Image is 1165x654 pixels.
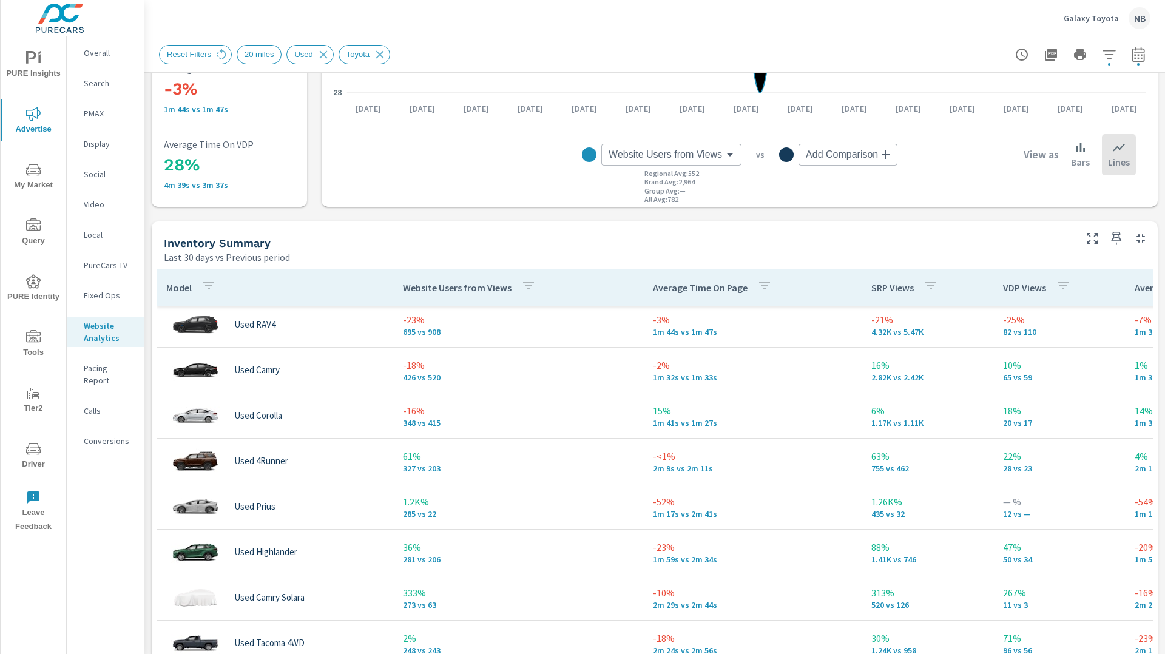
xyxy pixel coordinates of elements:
[4,218,62,248] span: Query
[286,45,333,64] div: Used
[653,418,852,428] p: 1m 41s vs 1m 27s
[1003,464,1115,473] p: 28 vs 23
[995,103,1038,115] p: [DATE]
[234,501,275,512] p: Used Prius
[164,139,324,150] p: Average Time On VDP
[403,600,633,610] p: 273 vs 63
[4,51,62,81] span: PURE Insights
[1003,509,1115,519] p: 12 vs —
[67,286,144,305] div: Fixed Ops
[455,103,498,115] p: [DATE]
[403,509,633,519] p: 285 vs 22
[653,373,852,382] p: 1m 32s vs 1m 33s
[339,50,377,59] span: Toyota
[1071,155,1090,169] p: Bars
[1003,449,1115,464] p: 22%
[644,195,678,204] p: All Avg : 782
[1003,418,1115,428] p: 20 vs 17
[799,144,897,166] div: Add Comparison
[941,103,984,115] p: [DATE]
[403,403,633,418] p: -16%
[871,358,984,373] p: 16%
[67,74,144,92] div: Search
[403,281,512,294] p: Website Users from Views
[67,402,144,420] div: Calls
[403,464,633,473] p: 327 vs 203
[84,320,134,344] p: Website Analytics
[403,555,633,564] p: 281 vs 206
[1003,373,1115,382] p: 65 vs 59
[1003,631,1115,646] p: 71%
[4,386,62,416] span: Tier2
[644,187,686,195] p: Group Avg : —
[653,585,852,600] p: -10%
[164,155,324,175] h3: 28%
[653,600,852,610] p: 2m 29s vs 2m 44s
[653,358,852,373] p: -2%
[1003,555,1115,564] p: 50 vs 34
[644,169,699,178] p: Regional Avg : 552
[1082,229,1102,248] button: Make Fullscreen
[1097,42,1121,67] button: Apply Filters
[871,403,984,418] p: 6%
[1024,149,1059,161] h6: View as
[871,281,914,294] p: SRP Views
[339,45,390,64] div: Toyota
[237,50,281,59] span: 20 miles
[67,432,144,450] div: Conversions
[84,405,134,417] p: Calls
[871,418,984,428] p: 1,170 vs 1,108
[887,103,930,115] p: [DATE]
[67,165,144,183] div: Social
[4,274,62,304] span: PURE Identity
[4,490,62,534] span: Leave Feedback
[67,135,144,153] div: Display
[4,330,62,360] span: Tools
[871,373,984,382] p: 2,822 vs 2,424
[833,103,876,115] p: [DATE]
[84,289,134,302] p: Fixed Ops
[403,373,633,382] p: 426 vs 520
[725,103,768,115] p: [DATE]
[671,103,714,115] p: [DATE]
[653,464,852,473] p: 2m 9s vs 2m 11s
[164,104,324,114] p: 1m 44s vs 1m 47s
[1,36,66,539] div: nav menu
[871,327,984,337] p: 4,320 vs 5,471
[84,362,134,386] p: Pacing Report
[164,63,324,74] p: Average Time On SRP
[234,638,305,649] p: Used Tacoma 4WD
[1107,229,1126,248] span: Save this to your personalized report
[1068,42,1092,67] button: Print Report
[1049,103,1092,115] p: [DATE]
[871,585,984,600] p: 313%
[741,149,779,160] p: vs
[403,358,633,373] p: -18%
[84,259,134,271] p: PureCars TV
[653,494,852,509] p: -52%
[653,555,852,564] p: 1m 59s vs 2m 34s
[871,464,984,473] p: 755 vs 462
[1003,281,1046,294] p: VDP Views
[403,540,633,555] p: 36%
[1129,7,1150,29] div: NB
[1003,494,1115,509] p: — %
[1103,103,1146,115] p: [DATE]
[1039,42,1063,67] button: "Export Report to PDF"
[84,77,134,89] p: Search
[171,579,220,616] img: glamour
[67,195,144,214] div: Video
[609,149,722,161] span: Website Users from Views
[67,359,144,389] div: Pacing Report
[617,103,660,115] p: [DATE]
[171,352,220,388] img: glamour
[1003,585,1115,600] p: 267%
[84,229,134,241] p: Local
[403,494,633,509] p: 1.2K%
[779,103,822,115] p: [DATE]
[653,540,852,555] p: -23%
[160,50,218,59] span: Reset Filters
[84,198,134,211] p: Video
[403,418,633,428] p: 348 vs 415
[871,600,984,610] p: 520 vs 126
